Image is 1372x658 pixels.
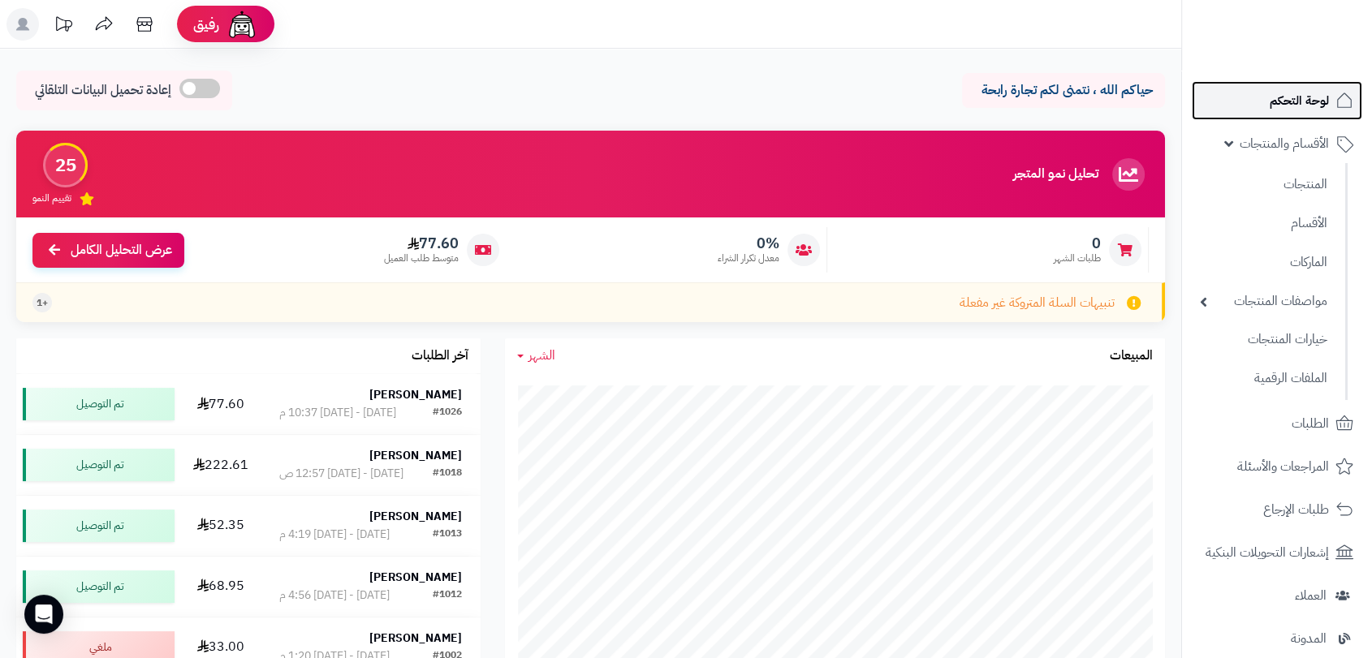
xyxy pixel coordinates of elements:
a: الطلبات [1192,404,1362,443]
a: تحديثات المنصة [43,8,84,45]
a: الشهر [517,346,555,365]
a: المدونة [1192,619,1362,658]
span: المراجعات والأسئلة [1237,455,1329,478]
a: لوحة التحكم [1192,81,1362,120]
span: 77.60 [384,234,459,252]
a: الملفات الرقمية [1192,361,1335,396]
span: رفيق [193,15,219,34]
span: تقييم النمو [32,191,71,205]
a: خيارات المنتجات [1192,322,1335,357]
span: 0% [718,234,779,252]
strong: [PERSON_NAME] [369,447,462,464]
div: [DATE] - [DATE] 10:37 م [279,405,396,421]
span: تنبيهات السلة المتروكة غير مفعلة [960,294,1115,312]
a: الماركات [1192,245,1335,280]
a: المراجعات والأسئلة [1192,447,1362,486]
div: تم التوصيل [23,510,175,542]
span: العملاء [1295,584,1327,607]
a: الأقسام [1192,206,1335,241]
span: إعادة تحميل البيانات التلقائي [35,81,171,100]
span: طلبات الشهر [1054,252,1101,265]
td: 77.60 [181,374,260,434]
p: حياكم الله ، نتمنى لكم تجارة رابحة [974,81,1153,100]
div: تم التوصيل [23,388,175,420]
span: عرض التحليل الكامل [71,241,172,260]
div: #1012 [433,587,462,604]
td: 222.61 [181,435,260,495]
span: معدل تكرار الشراء [718,252,779,265]
img: ai-face.png [226,8,258,41]
div: #1013 [433,527,462,543]
strong: [PERSON_NAME] [369,386,462,403]
a: مواصفات المنتجات [1192,284,1335,319]
span: لوحة التحكم [1270,89,1329,112]
div: تم التوصيل [23,449,175,481]
div: [DATE] - [DATE] 4:19 م [279,527,390,543]
span: 0 [1054,234,1101,252]
span: المدونة [1291,627,1327,650]
h3: آخر الطلبات [412,349,468,363]
span: +1 [37,296,48,310]
span: الطلبات [1292,412,1329,435]
a: العملاء [1192,576,1362,615]
td: 52.35 [181,496,260,556]
a: عرض التحليل الكامل [32,233,184,268]
td: 68.95 [181,557,260,617]
a: طلبات الإرجاع [1192,490,1362,529]
span: متوسط طلب العميل [384,252,459,265]
span: الشهر [529,346,555,365]
div: Open Intercom Messenger [24,595,63,634]
strong: [PERSON_NAME] [369,508,462,525]
h3: تحليل نمو المتجر [1013,167,1098,182]
div: #1018 [433,466,462,482]
div: تم التوصيل [23,570,175,603]
div: [DATE] - [DATE] 12:57 ص [279,466,403,482]
div: [DATE] - [DATE] 4:56 م [279,587,390,604]
strong: [PERSON_NAME] [369,630,462,647]
span: طلبات الإرجاع [1263,498,1329,521]
a: إشعارات التحويلات البنكية [1192,533,1362,572]
h3: المبيعات [1110,349,1153,363]
strong: [PERSON_NAME] [369,569,462,586]
span: إشعارات التحويلات البنكية [1206,541,1329,564]
a: المنتجات [1192,167,1335,202]
div: #1026 [433,405,462,421]
span: الأقسام والمنتجات [1240,132,1329,155]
